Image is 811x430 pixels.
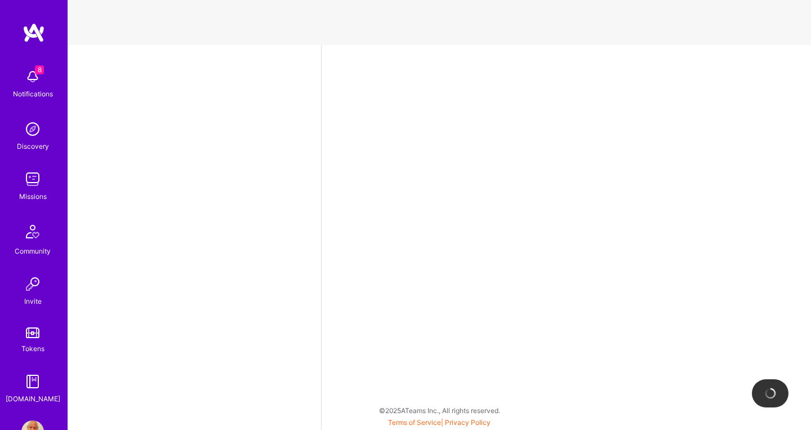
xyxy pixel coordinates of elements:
[15,245,51,257] div: Community
[21,370,44,393] img: guide book
[764,387,777,400] img: loading
[26,327,39,338] img: tokens
[35,65,44,74] span: 8
[21,343,44,354] div: Tokens
[21,168,44,190] img: teamwork
[19,218,46,245] img: Community
[13,88,53,100] div: Notifications
[388,418,491,427] span: |
[17,140,49,152] div: Discovery
[21,273,44,295] img: Invite
[19,190,47,202] div: Missions
[388,418,441,427] a: Terms of Service
[24,295,42,307] div: Invite
[6,393,60,405] div: [DOMAIN_NAME]
[68,396,811,424] div: © 2025 ATeams Inc., All rights reserved.
[21,65,44,88] img: bell
[23,23,45,43] img: logo
[445,418,491,427] a: Privacy Policy
[21,118,44,140] img: discovery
